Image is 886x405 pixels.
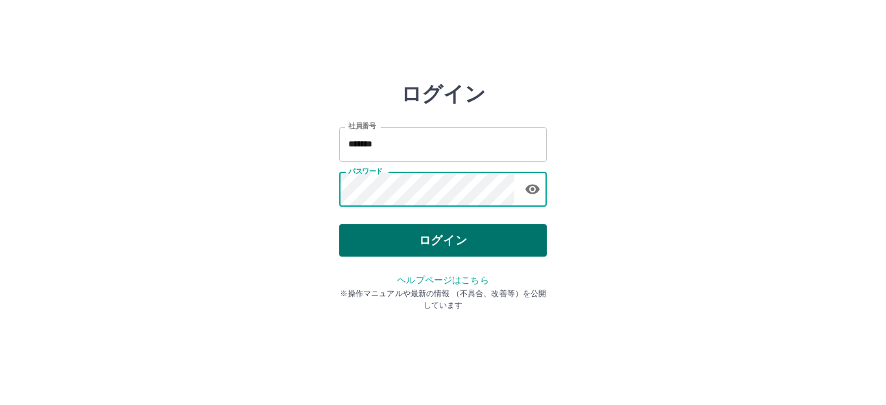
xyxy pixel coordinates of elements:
a: ヘルプページはこちら [397,275,488,285]
label: パスワード [348,167,383,176]
p: ※操作マニュアルや最新の情報 （不具合、改善等）を公開しています [339,288,547,311]
button: ログイン [339,224,547,257]
h2: ログイン [401,82,486,106]
label: 社員番号 [348,121,376,131]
